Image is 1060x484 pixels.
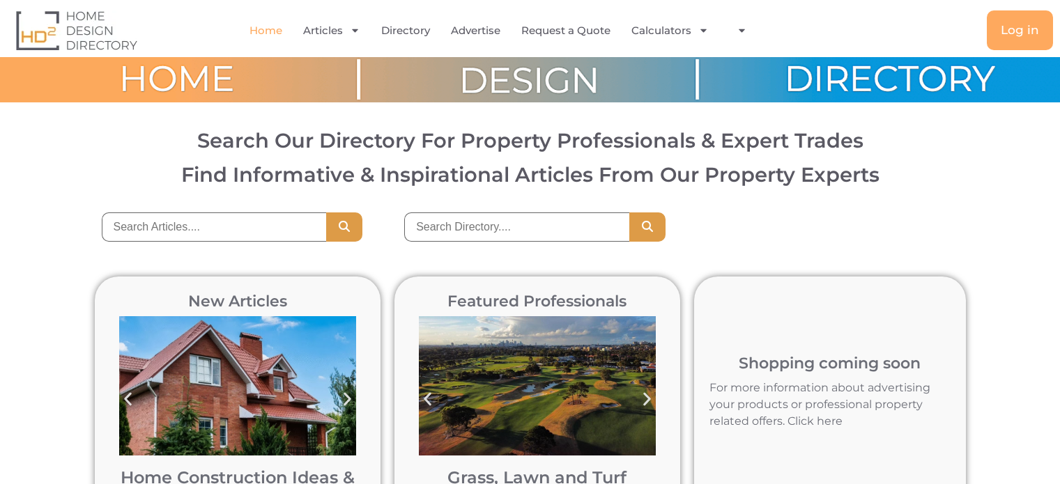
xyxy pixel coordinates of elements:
a: Request a Quote [521,15,610,47]
div: Next slide [332,384,363,415]
span: Log in [1001,24,1039,36]
div: Previous slide [412,384,443,415]
div: Next slide [631,384,663,415]
a: Articles [303,15,360,47]
a: Directory [381,15,430,47]
h2: Featured Professionals [412,294,663,309]
h3: Find Informative & Inspirational Articles From Our Property Experts [24,164,1036,185]
a: Advertise [451,15,500,47]
nav: Menu [216,15,791,47]
a: Calculators [631,15,709,47]
input: Search Articles.... [102,212,327,242]
h2: Search Our Directory For Property Professionals & Expert Trades [24,130,1036,150]
div: Previous slide [112,384,144,415]
button: Search [629,212,666,242]
img: Bonnie Doon Golf Club in Sydney post turf pigment [419,316,656,455]
input: Search Directory.... [404,212,629,242]
a: Log in [987,10,1053,50]
button: Search [326,212,362,242]
a: Home [249,15,282,47]
h2: New Articles [112,294,363,309]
